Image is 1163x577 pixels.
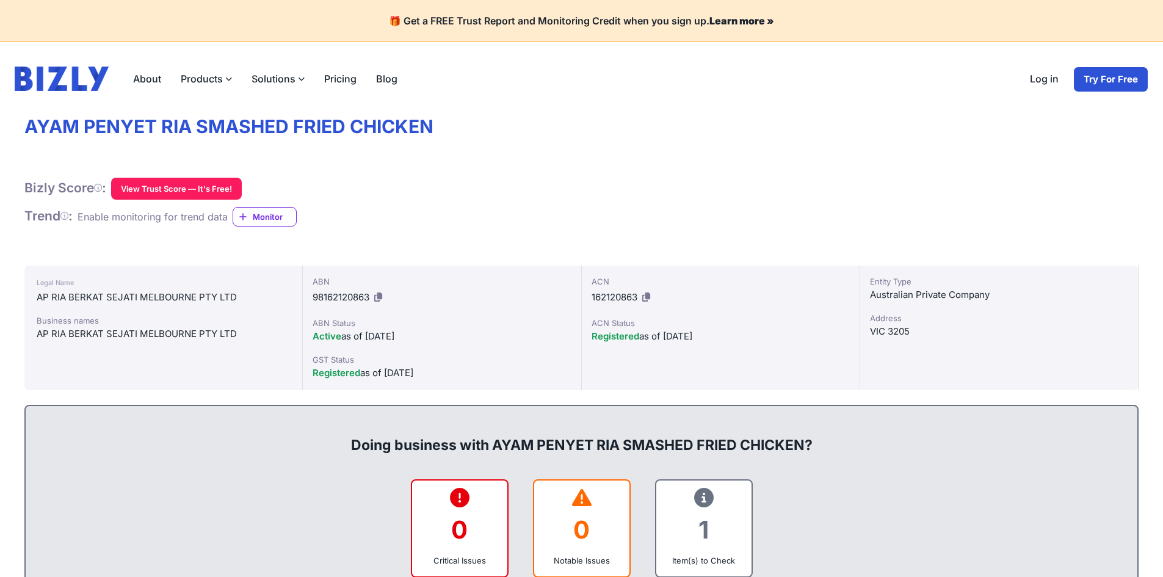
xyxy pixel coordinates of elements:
[233,207,297,227] a: Monitor
[666,505,742,554] div: 1
[870,288,1128,302] div: Australian Private Company
[15,67,109,91] img: bizly_logo.svg
[592,330,639,342] span: Registered
[78,209,228,224] div: Enable monitoring for trend data
[313,291,369,303] span: 98162120863
[313,330,341,342] span: Active
[422,554,498,567] div: Critical Issues
[870,312,1128,324] div: Address
[313,329,571,344] div: as of [DATE]
[24,180,106,196] h1: Bizly Score :
[24,115,1139,139] h1: AYAM PENYET RIA SMASHED FRIED CHICKEN
[24,208,73,223] span: Trend :
[37,290,290,305] div: AP RIA BERKAT SEJATI MELBOURNE PTY LTD
[870,275,1128,288] div: Entity Type
[314,67,366,91] a: Pricing
[313,354,571,366] div: GST Status
[592,291,637,303] span: 162120863
[544,505,620,554] div: 0
[313,275,571,288] div: ABN
[313,366,571,380] div: as of [DATE]
[592,275,850,288] div: ACN
[37,314,290,327] div: Business names
[666,554,742,567] div: Item(s) to Check
[870,324,1128,339] div: VIC 3205
[123,67,171,91] a: About
[1020,67,1068,92] a: Log in
[37,327,290,341] div: AP RIA BERKAT SEJATI MELBOURNE PTY LTD
[1073,67,1148,92] a: Try For Free
[422,505,498,554] div: 0
[313,317,571,329] div: ABN Status
[592,329,850,344] div: as of [DATE]
[111,178,242,200] button: View Trust Score — It's Free!
[592,317,850,329] div: ACN Status
[313,367,360,379] span: Registered
[37,275,290,290] div: Legal Name
[242,67,314,91] label: Solutions
[544,554,620,567] div: Notable Issues
[253,211,296,223] span: Monitor
[38,416,1125,455] div: Doing business with AYAM PENYET RIA SMASHED FRIED CHICKEN?
[171,67,242,91] label: Products
[709,15,774,27] a: Learn more »
[366,67,407,91] a: Blog
[15,15,1148,27] h4: 🎁 Get a FREE Trust Report and Monitoring Credit when you sign up.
